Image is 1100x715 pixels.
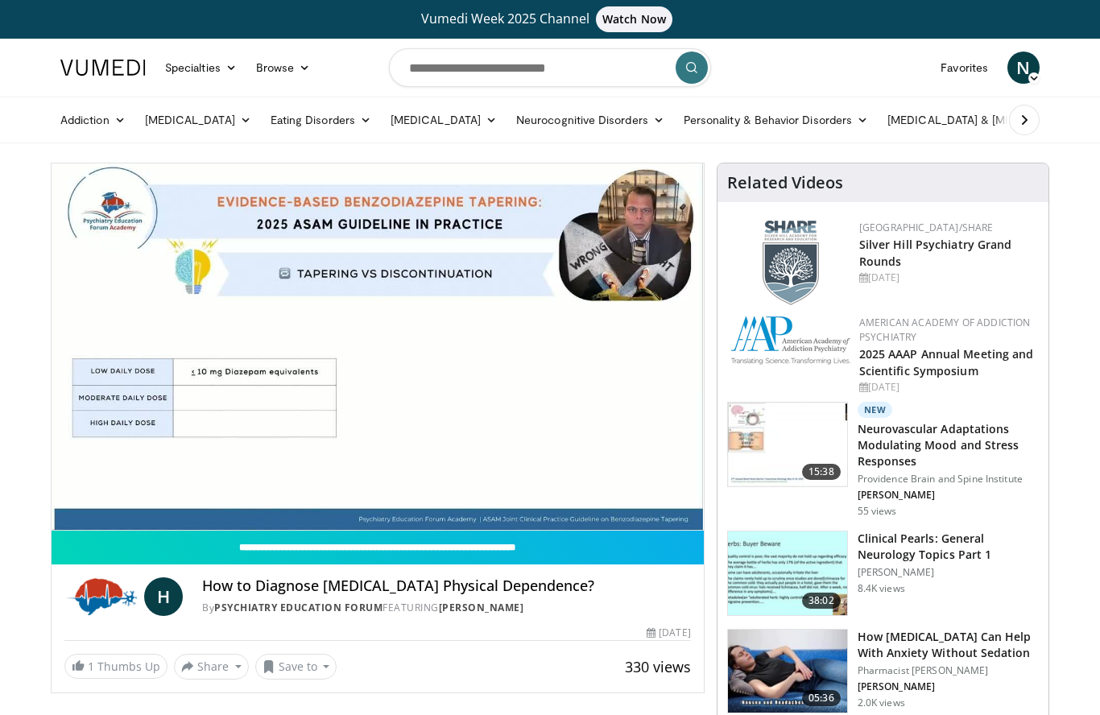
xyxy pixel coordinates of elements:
[727,629,1039,714] a: 05:36 How [MEDICAL_DATA] Can Help With Anxiety Without Sedation Pharmacist [PERSON_NAME] [PERSON_...
[52,163,704,531] video-js: Video Player
[858,505,897,518] p: 55 views
[214,601,383,614] a: Psychiatry Education Forum
[859,346,1034,378] a: 2025 AAAP Annual Meeting and Scientific Symposium
[858,473,1039,486] p: Providence Brain and Spine Institute
[728,403,847,486] img: 4562edde-ec7e-4758-8328-0659f7ef333d.150x105_q85_crop-smart_upscale.jpg
[174,654,249,680] button: Share
[858,531,1039,563] h3: Clinical Pearls: General Neurology Topics Part 1
[255,654,337,680] button: Save to
[389,48,711,87] input: Search topics, interventions
[858,582,905,595] p: 8.4K views
[859,316,1031,344] a: American Academy of Addiction Psychiatry
[858,421,1039,469] h3: Neurovascular Adaptations Modulating Mood and Stress Responses
[859,271,1036,285] div: [DATE]
[727,173,843,192] h4: Related Videos
[858,629,1039,661] h3: How [MEDICAL_DATA] Can Help With Anxiety Without Sedation
[728,531,847,615] img: 91ec4e47-6cc3-4d45-a77d-be3eb23d61cb.150x105_q85_crop-smart_upscale.jpg
[674,104,878,136] a: Personality & Behavior Disorders
[859,380,1036,395] div: [DATE]
[64,577,138,616] img: Psychiatry Education Forum
[381,104,507,136] a: [MEDICAL_DATA]
[155,52,246,84] a: Specialties
[931,52,998,84] a: Favorites
[60,60,146,76] img: VuMedi Logo
[858,566,1039,579] p: [PERSON_NAME]
[144,577,183,616] a: H
[763,221,819,305] img: f8aaeb6d-318f-4fcf-bd1d-54ce21f29e87.png.150x105_q85_autocrop_double_scale_upscale_version-0.2.png
[439,601,524,614] a: [PERSON_NAME]
[858,664,1039,677] p: Pharmacist [PERSON_NAME]
[858,402,893,418] p: New
[858,680,1039,693] p: [PERSON_NAME]
[64,654,167,679] a: 1 Thumbs Up
[246,52,320,84] a: Browse
[507,104,674,136] a: Neurocognitive Disorders
[727,402,1039,518] a: 15:38 New Neurovascular Adaptations Modulating Mood and Stress Responses Providence Brain and Spi...
[859,237,1012,269] a: Silver Hill Psychiatry Grand Rounds
[202,577,690,595] h4: How to Diagnose [MEDICAL_DATA] Physical Dependence?
[858,696,905,709] p: 2.0K views
[858,489,1039,502] p: [PERSON_NAME]
[728,630,847,713] img: 7bfe4765-2bdb-4a7e-8d24-83e30517bd33.150x105_q85_crop-smart_upscale.jpg
[261,104,381,136] a: Eating Disorders
[63,6,1037,32] a: Vumedi Week 2025 ChannelWatch Now
[859,221,994,234] a: [GEOGRAPHIC_DATA]/SHARE
[51,104,135,136] a: Addiction
[802,690,841,706] span: 05:36
[1007,52,1040,84] a: N
[625,657,691,676] span: 330 views
[802,593,841,609] span: 38:02
[727,531,1039,616] a: 38:02 Clinical Pearls: General Neurology Topics Part 1 [PERSON_NAME] 8.4K views
[202,601,690,615] div: By FEATURING
[647,626,690,640] div: [DATE]
[730,316,851,365] img: f7c290de-70ae-47e0-9ae1-04035161c232.png.150x105_q85_autocrop_double_scale_upscale_version-0.2.png
[88,659,94,674] span: 1
[135,104,261,136] a: [MEDICAL_DATA]
[596,6,672,32] span: Watch Now
[802,464,841,480] span: 15:38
